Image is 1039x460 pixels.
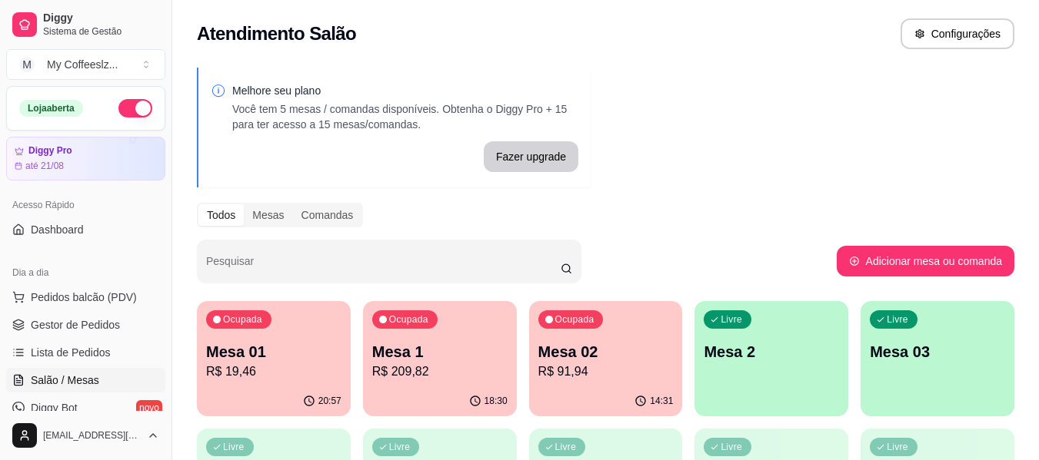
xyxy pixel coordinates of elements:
[43,12,159,25] span: Diggy
[6,285,165,309] button: Pedidos balcão (PDV)
[721,441,742,453] p: Livre
[6,6,165,43] a: DiggySistema de Gestão
[198,204,244,226] div: Todos
[704,341,839,362] p: Mesa 2
[31,345,111,360] span: Lista de Pedidos
[6,395,165,420] a: Diggy Botnovo
[31,372,99,388] span: Salão / Mesas
[118,99,152,117] button: Alterar Status
[6,340,165,365] a: Lista de Pedidos
[28,145,72,157] article: Diggy Pro
[363,301,517,416] button: OcupadaMesa 1R$ 209,8218:30
[372,362,508,381] p: R$ 209,82
[31,290,137,305] span: Pedidos balcão (PDV)
[19,57,35,72] span: M
[372,341,508,362] p: Mesa 1
[721,313,742,326] p: Livre
[555,441,577,453] p: Livre
[837,246,1014,276] button: Adicionar mesa ou comanda
[485,395,508,407] p: 18:30
[6,260,165,285] div: Dia a dia
[232,101,578,132] p: Você tem 5 mesas / comandas disponíveis. Obtenha o Diggy Pro + 15 para ter acesso a 15 mesas/coma...
[43,25,159,38] span: Sistema de Gestão
[870,341,1005,362] p: Mesa 03
[6,49,165,80] button: Select a team
[887,441,908,453] p: Livre
[31,317,120,333] span: Gestor de Pedidos
[389,313,428,326] p: Ocupada
[484,141,578,172] button: Fazer upgrade
[555,313,594,326] p: Ocupada
[6,193,165,217] div: Acesso Rápido
[206,341,341,362] p: Mesa 01
[6,368,165,392] a: Salão / Mesas
[232,83,578,98] p: Melhore seu plano
[19,100,83,117] div: Loja aberta
[25,160,64,172] article: até 21/08
[31,222,84,237] span: Dashboard
[887,313,908,326] p: Livre
[318,395,341,407] p: 20:57
[901,18,1014,49] button: Configurações
[31,400,78,415] span: Diggy Bot
[244,204,292,226] div: Mesas
[650,395,673,407] p: 14:31
[538,362,674,381] p: R$ 91,94
[6,417,165,454] button: [EMAIL_ADDRESS][DOMAIN_NAME]
[6,217,165,242] a: Dashboard
[206,260,561,275] input: Pesquisar
[47,57,118,72] div: My Coffeeslz ...
[538,341,674,362] p: Mesa 02
[43,429,141,442] span: [EMAIL_ADDRESS][DOMAIN_NAME]
[223,441,245,453] p: Livre
[197,22,356,46] h2: Atendimento Salão
[197,301,351,416] button: OcupadaMesa 01R$ 19,4620:57
[6,137,165,180] a: Diggy Proaté 21/08
[389,441,411,453] p: Livre
[293,204,362,226] div: Comandas
[694,301,848,416] button: LivreMesa 2
[6,313,165,337] a: Gestor de Pedidos
[861,301,1014,416] button: LivreMesa 03
[223,313,262,326] p: Ocupada
[529,301,683,416] button: OcupadaMesa 02R$ 91,9414:31
[206,362,341,381] p: R$ 19,46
